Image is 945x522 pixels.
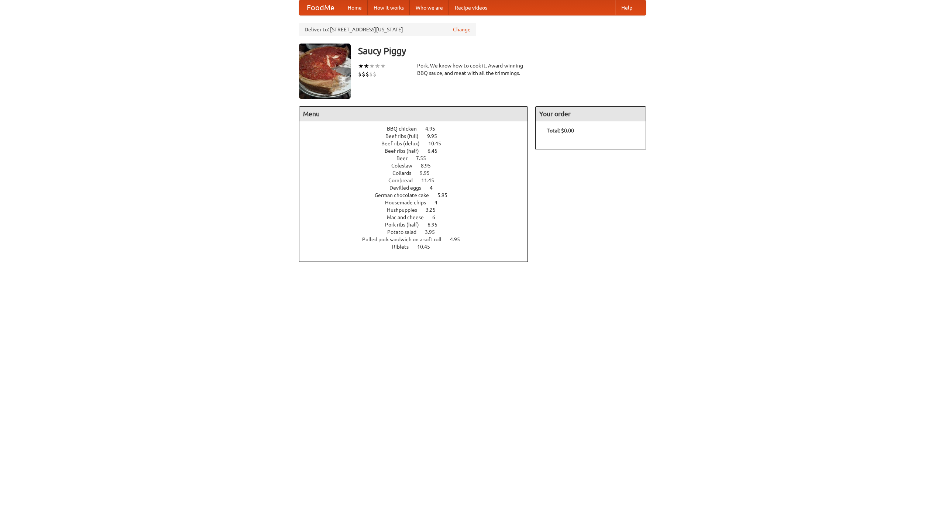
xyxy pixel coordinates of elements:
span: BBQ chicken [387,126,424,132]
span: Housemade chips [385,200,433,205]
span: 9.95 [427,133,444,139]
span: 4 [430,185,440,191]
h4: Menu [299,107,528,121]
span: Coleslaw [391,163,420,169]
a: Riblets 10.45 [392,244,444,250]
a: Help [615,0,638,15]
span: 6 [432,214,443,220]
span: German chocolate cake [375,192,436,198]
li: ★ [375,62,380,70]
li: ★ [369,62,375,70]
span: Beer [396,155,415,161]
span: 9.95 [420,170,437,176]
span: Devilled eggs [389,185,429,191]
b: Total: $0.00 [547,128,574,134]
span: Beef ribs (full) [385,133,426,139]
a: Who we are [410,0,449,15]
h4: Your order [536,107,646,121]
div: Deliver to: [STREET_ADDRESS][US_STATE] [299,23,476,36]
span: 11.45 [421,177,441,183]
li: $ [365,70,369,78]
a: Coleslaw 8.95 [391,163,444,169]
span: Riblets [392,244,416,250]
a: Change [453,26,471,33]
span: Pulled pork sandwich on a soft roll [362,236,449,242]
span: Collards [392,170,419,176]
span: 4.95 [450,236,467,242]
div: Pork. We know how to cook it. Award-winning BBQ sauce, and meat with all the trimmings. [417,62,528,77]
span: Pork ribs (half) [385,222,426,228]
li: $ [373,70,377,78]
span: Potato salad [387,229,424,235]
li: $ [369,70,373,78]
a: German chocolate cake 5.95 [375,192,461,198]
li: $ [358,70,362,78]
span: 5.95 [437,192,455,198]
span: 10.45 [417,244,437,250]
span: Cornbread [388,177,420,183]
span: 4.95 [425,126,443,132]
li: ★ [380,62,386,70]
li: $ [362,70,365,78]
a: Collards 9.95 [392,170,443,176]
a: Hushpuppies 3.25 [387,207,449,213]
li: ★ [364,62,369,70]
img: angular.jpg [299,44,351,99]
a: Beef ribs (delux) 10.45 [381,141,455,146]
a: Pulled pork sandwich on a soft roll 4.95 [362,236,474,242]
li: ★ [358,62,364,70]
span: 3.95 [425,229,442,235]
span: 6.95 [427,222,445,228]
span: 7.55 [416,155,433,161]
span: 4 [434,200,445,205]
a: Recipe videos [449,0,493,15]
a: Cornbread 11.45 [388,177,448,183]
a: Devilled eggs 4 [389,185,446,191]
a: Beef ribs (full) 9.95 [385,133,451,139]
span: 8.95 [421,163,438,169]
span: Hushpuppies [387,207,425,213]
a: Home [342,0,368,15]
a: Mac and cheese 6 [387,214,449,220]
a: How it works [368,0,410,15]
span: Beef ribs (delux) [381,141,427,146]
h3: Saucy Piggy [358,44,646,58]
a: BBQ chicken 4.95 [387,126,449,132]
span: Mac and cheese [387,214,431,220]
a: Potato salad 3.95 [387,229,449,235]
span: Beef ribs (half) [385,148,426,154]
span: 6.45 [427,148,445,154]
a: Beef ribs (half) 6.45 [385,148,451,154]
span: 10.45 [428,141,449,146]
a: FoodMe [299,0,342,15]
a: Housemade chips 4 [385,200,451,205]
span: 3.25 [426,207,443,213]
a: Pork ribs (half) 6.95 [385,222,451,228]
a: Beer 7.55 [396,155,440,161]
